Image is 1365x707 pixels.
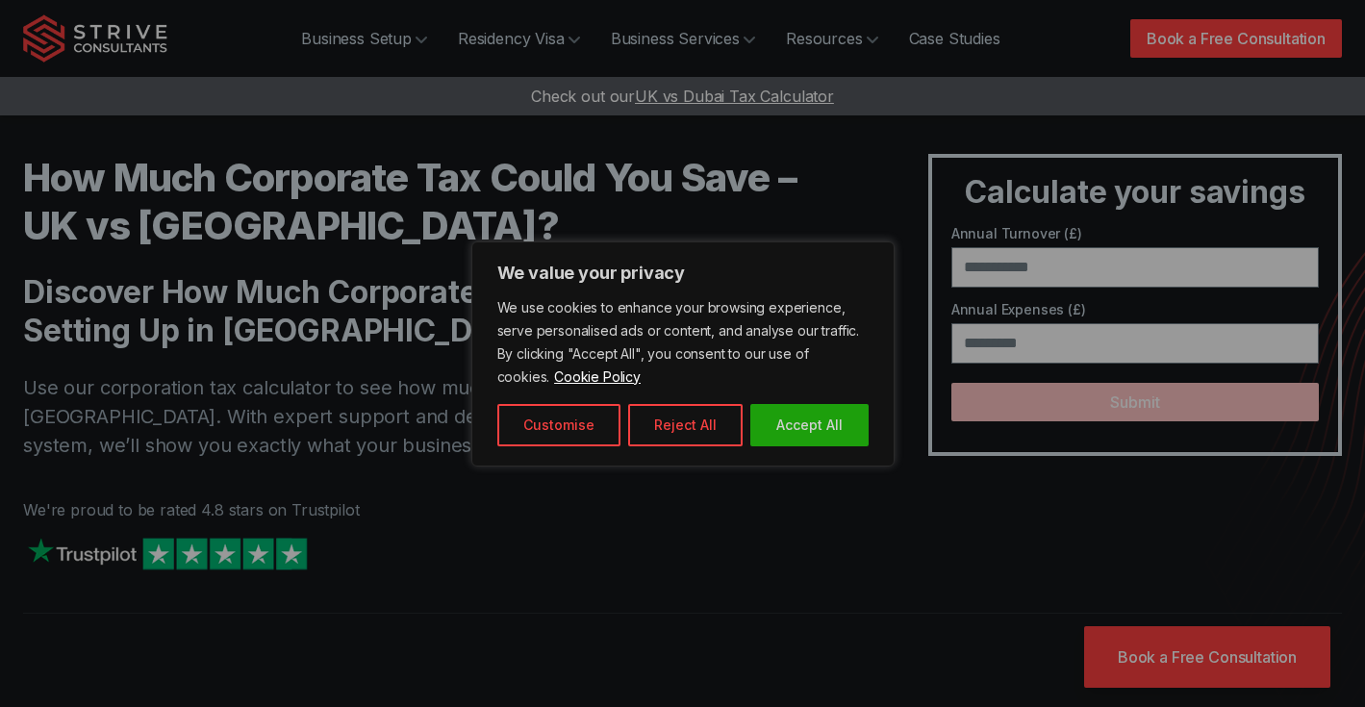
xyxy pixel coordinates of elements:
button: Accept All [750,404,869,446]
a: Cookie Policy [553,367,642,386]
p: We use cookies to enhance your browsing experience, serve personalised ads or content, and analys... [497,296,869,389]
button: Customise [497,404,620,446]
button: Reject All [628,404,743,446]
p: We value your privacy [497,262,869,285]
div: We value your privacy [471,241,895,467]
